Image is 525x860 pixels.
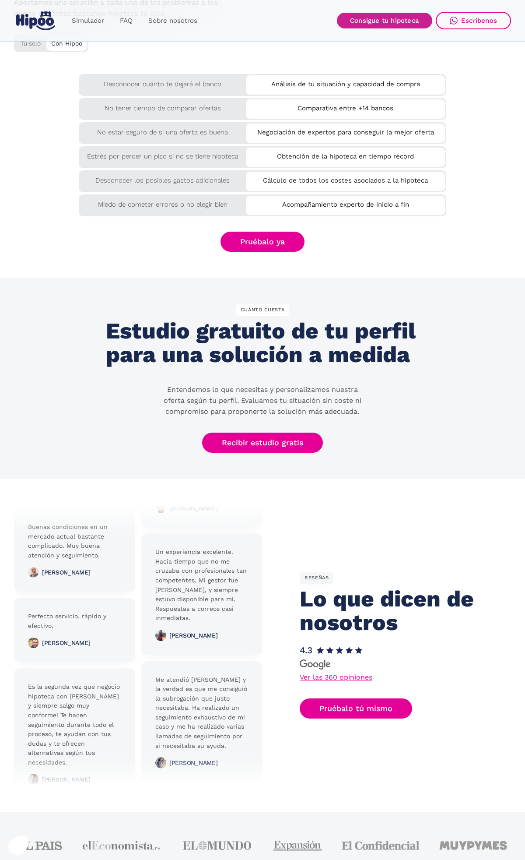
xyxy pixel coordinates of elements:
div: Comparativa entre +14 bancos [246,99,445,114]
a: Pruébalo ya [220,232,304,252]
a: Ver las 360 opiniones [300,674,372,681]
div: CUÁNTO CUESTA [236,304,290,316]
a: Consigue tu hipoteca [337,13,432,28]
div: Desconocer los posibles gastos adicionales [79,170,246,186]
h1: 4.3 [300,645,312,656]
div: Cálculo de todos los costes asociados a la hipoteca [246,172,445,186]
a: Recibir estudio gratis [202,433,323,453]
h2: Estudio gratuito de tu perfil para una solución a medida [106,319,420,367]
div: No estar seguro de si una oferta es buena [79,122,246,138]
div: Obtención de la hipoteca en tiempo récord [246,148,445,162]
a: home [14,8,57,34]
a: Simulador [64,12,112,29]
div: Escríbenos [461,17,497,25]
div: Desconocer cuánto te dejará el banco [79,74,246,90]
a: FAQ [112,12,140,29]
div: Acompañamiento experto de inicio a fin [246,196,445,210]
a: Pruébalo tú mismo [300,698,412,719]
a: Sobre nosotros [140,12,205,29]
div: No tener tiempo de comparar ofertas [79,98,246,114]
div: Miedo de cometer errores o no elegir bien [79,194,246,210]
h2: Lo que dicen de nosotros [300,587,501,634]
div: Estrés por perder un piso si no se tiene hipoteca [79,146,246,162]
p: Entendemos lo que necesitas y personalizamos nuestra oferta según tu perfil. Evaluamos tu situaci... [157,384,367,417]
div: RESEÑAS [300,572,333,584]
div: Negociación de expertos para conseguir la mejor oferta [246,123,445,138]
div: Con Hipoo [46,36,87,49]
div: Análisis de tu situación y capacidad de compra [246,75,445,90]
a: Escríbenos [436,12,511,29]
